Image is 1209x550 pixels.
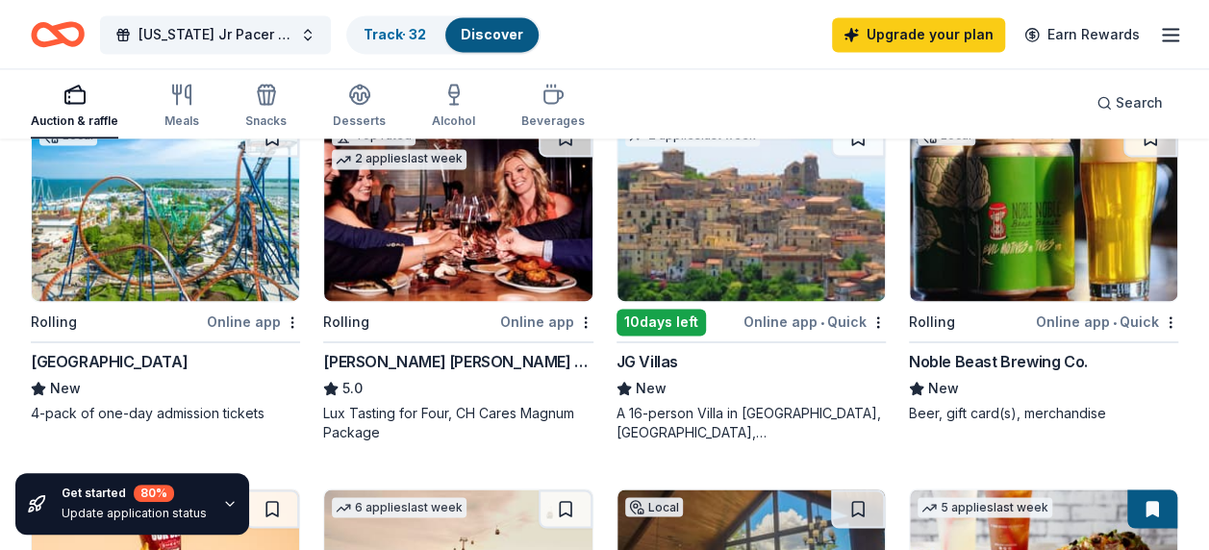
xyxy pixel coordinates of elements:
button: Track· 32Discover [346,15,541,54]
div: JG Villas [617,350,678,373]
div: Beer, gift card(s), merchandise [909,404,1178,423]
a: Track· 32 [364,26,426,42]
div: 6 applies last week [332,497,466,517]
div: Online app Quick [743,310,886,334]
div: 2 applies last week [332,149,466,169]
span: New [50,377,81,400]
img: Image for Cooper's Hawk Winery and Restaurants [324,118,592,301]
button: Search [1081,84,1178,122]
div: A 16-person Villa in [GEOGRAPHIC_DATA], [GEOGRAPHIC_DATA], [GEOGRAPHIC_DATA] for 7days/6nights (R... [617,404,886,442]
div: [PERSON_NAME] [PERSON_NAME] Winery and Restaurants [323,350,592,373]
div: Online app Quick [1036,310,1178,334]
a: Discover [461,26,523,42]
img: Image for Cedar Point [32,118,299,301]
div: Auction & raffle [31,113,118,129]
div: Noble Beast Brewing Co. [909,350,1088,373]
div: Lux Tasting for Four, CH Cares Magnum Package [323,404,592,442]
div: Get started [62,485,207,502]
span: New [636,377,667,400]
button: [US_STATE] Jr Pacer Football and Cheer Spaghetti Dinner Raffle Fundraiser [100,15,331,54]
div: Meals [164,113,199,129]
div: Snacks [245,113,287,129]
button: Alcohol [432,75,475,138]
span: • [1113,314,1117,330]
span: New [928,377,959,400]
a: Home [31,12,85,57]
div: 4-pack of one-day admission tickets [31,404,300,423]
div: 80 % [134,485,174,502]
div: Update application status [62,506,207,521]
span: [US_STATE] Jr Pacer Football and Cheer Spaghetti Dinner Raffle Fundraiser [139,23,292,46]
div: Online app [207,310,300,334]
div: Beverages [521,113,585,129]
button: Desserts [333,75,386,138]
img: Image for Noble Beast Brewing Co. [910,118,1177,301]
div: 5 applies last week [918,497,1052,517]
div: Rolling [31,311,77,334]
span: Search [1116,91,1163,114]
a: Earn Rewards [1013,17,1151,52]
div: Rolling [323,311,369,334]
a: Image for Cooper's Hawk Winery and RestaurantsTop rated2 applieslast weekRollingOnline app[PERSON... [323,117,592,442]
div: 10 days left [617,309,706,336]
div: Rolling [909,311,955,334]
div: Desserts [333,113,386,129]
div: Online app [500,310,593,334]
div: [GEOGRAPHIC_DATA] [31,350,188,373]
img: Image for JG Villas [617,118,885,301]
button: Beverages [521,75,585,138]
a: Image for Noble Beast Brewing Co.LocalRollingOnline app•QuickNoble Beast Brewing Co.NewBeer, gift... [909,117,1178,423]
button: Auction & raffle [31,75,118,138]
a: Image for JG Villas2 applieslast week10days leftOnline app•QuickJG VillasNewA 16-person Villa in ... [617,117,886,442]
span: 5.0 [342,377,363,400]
button: Snacks [245,75,287,138]
div: Alcohol [432,113,475,129]
a: Image for Cedar PointLocalRollingOnline app[GEOGRAPHIC_DATA]New4-pack of one-day admission tickets [31,117,300,423]
span: • [820,314,824,330]
button: Meals [164,75,199,138]
div: Local [625,497,683,516]
a: Upgrade your plan [832,17,1005,52]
